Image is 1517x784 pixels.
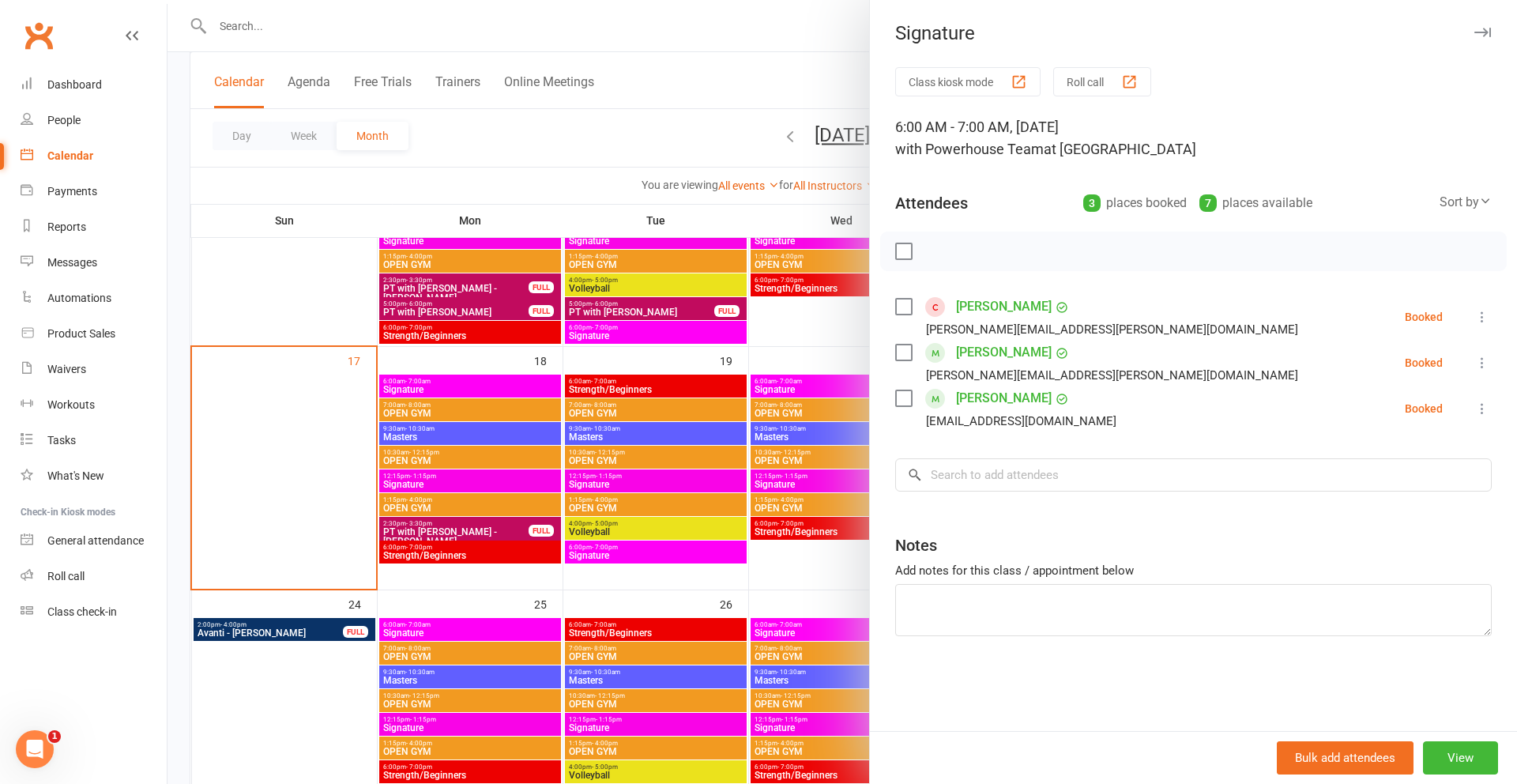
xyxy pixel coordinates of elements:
[926,319,1298,340] div: [PERSON_NAME][EMAIL_ADDRESS][PERSON_NAME][DOMAIN_NAME]
[21,594,167,630] a: Class kiosk mode
[956,386,1052,411] a: [PERSON_NAME]
[895,561,1492,580] div: Add notes for this class / appointment below
[16,730,54,768] iframe: Intercom live chat
[21,174,167,209] a: Payments
[47,114,81,126] div: People
[956,340,1052,365] a: [PERSON_NAME]
[47,220,86,233] div: Reports
[1199,194,1217,212] div: 7
[1083,194,1101,212] div: 3
[47,534,144,547] div: General attendance
[1405,357,1443,368] div: Booked
[1083,192,1187,214] div: places booked
[21,559,167,594] a: Roll call
[21,316,167,352] a: Product Sales
[21,281,167,316] a: Automations
[47,256,97,269] div: Messages
[21,352,167,387] a: Waivers
[47,570,85,582] div: Roll call
[895,141,1044,157] span: with Powerhouse Team
[926,411,1116,432] div: [EMAIL_ADDRESS][DOMAIN_NAME]
[47,605,117,618] div: Class check-in
[47,434,76,447] div: Tasks
[926,365,1298,386] div: [PERSON_NAME][EMAIL_ADDRESS][PERSON_NAME][DOMAIN_NAME]
[21,103,167,138] a: People
[895,458,1492,492] input: Search to add attendees
[47,292,111,304] div: Automations
[895,67,1041,96] button: Class kiosk mode
[21,245,167,281] a: Messages
[1440,192,1492,213] div: Sort by
[1199,192,1312,214] div: places available
[21,458,167,494] a: What's New
[21,67,167,103] a: Dashboard
[895,192,968,214] div: Attendees
[19,16,58,55] a: Clubworx
[21,209,167,245] a: Reports
[956,294,1052,319] a: [PERSON_NAME]
[48,730,61,743] span: 1
[1423,741,1498,775] button: View
[870,22,1517,44] div: Signature
[21,523,167,559] a: General attendance kiosk mode
[21,138,167,174] a: Calendar
[21,423,167,458] a: Tasks
[1405,311,1443,322] div: Booked
[47,78,102,91] div: Dashboard
[47,327,115,340] div: Product Sales
[1405,403,1443,414] div: Booked
[47,398,95,411] div: Workouts
[895,534,937,556] div: Notes
[1044,141,1196,157] span: at [GEOGRAPHIC_DATA]
[47,149,93,162] div: Calendar
[47,469,104,482] div: What's New
[895,116,1492,160] div: 6:00 AM - 7:00 AM, [DATE]
[47,363,86,375] div: Waivers
[47,185,97,198] div: Payments
[1053,67,1151,96] button: Roll call
[21,387,167,423] a: Workouts
[1277,741,1413,775] button: Bulk add attendees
